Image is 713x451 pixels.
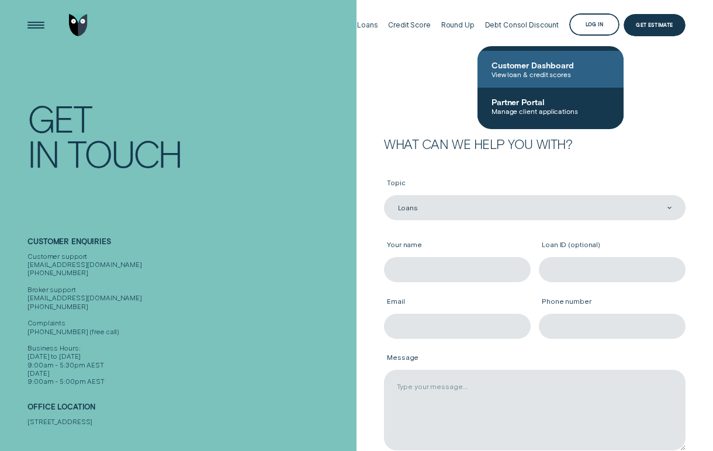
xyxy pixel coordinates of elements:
[27,252,352,386] div: Customer support [EMAIL_ADDRESS][DOMAIN_NAME] [PHONE_NUMBER] Broker support [EMAIL_ADDRESS][DOMAI...
[357,20,378,29] div: Loans
[539,234,686,257] label: Loan ID (optional)
[398,204,418,212] div: Loans
[569,13,619,36] button: Log in
[384,172,686,195] label: Topic
[492,107,610,115] span: Manage client applications
[477,88,624,124] a: Partner PortalManage client applications
[492,97,610,107] span: Partner Portal
[624,14,686,37] a: Get Estimate
[388,20,431,29] div: Credit Score
[384,138,686,150] h2: What can we help you with?
[67,136,181,171] div: Touch
[492,70,610,78] span: View loan & credit scores
[27,100,91,136] div: Get
[27,100,352,171] h1: Get In Touch
[27,237,352,252] h2: Customer Enquiries
[485,20,559,29] div: Debt Consol Discount
[539,290,686,313] label: Phone number
[25,14,47,37] button: Open Menu
[384,234,531,257] label: Your name
[69,14,88,37] img: Wisr
[27,403,352,418] h2: Office Location
[477,51,624,88] a: Customer DashboardView loan & credit scores
[492,60,610,70] span: Customer Dashboard
[384,290,531,313] label: Email
[441,20,475,29] div: Round Up
[384,347,686,370] label: Message
[27,418,352,426] div: [STREET_ADDRESS]
[27,136,58,171] div: In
